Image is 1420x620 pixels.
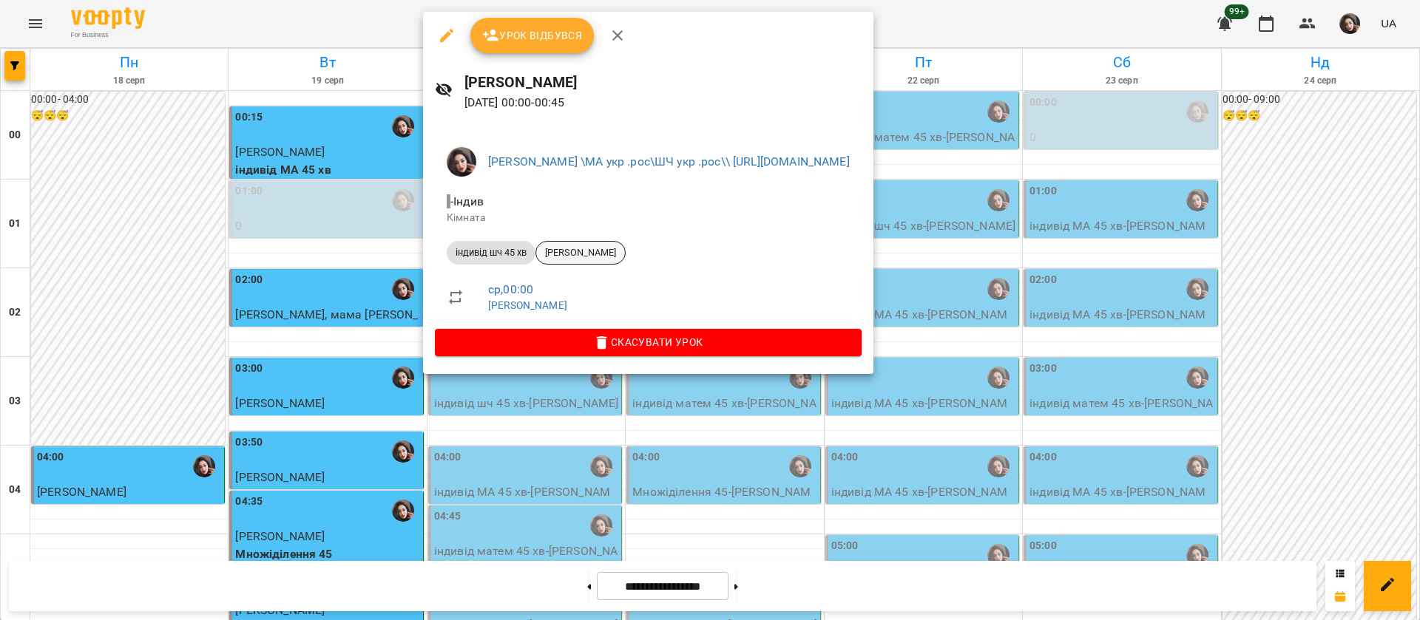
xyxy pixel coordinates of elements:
span: Скасувати Урок [447,333,850,351]
a: [PERSON_NAME] [488,299,567,311]
span: Урок відбувся [482,27,583,44]
div: [PERSON_NAME] [535,241,626,265]
span: індивід шч 45 хв [447,246,535,259]
p: [DATE] 00:00 - 00:45 [464,94,862,112]
span: [PERSON_NAME] [536,246,625,259]
span: - Індив [447,194,487,208]
button: Урок відбувся [470,18,595,53]
a: ср , 00:00 [488,282,533,296]
p: Кімната [447,211,850,225]
button: Скасувати Урок [435,329,862,355]
h6: [PERSON_NAME] [464,71,862,94]
a: [PERSON_NAME] \МА укр .рос\ШЧ укр .рос\\ [URL][DOMAIN_NAME] [488,154,850,168]
img: 415cf204168fa55e927162f296ff3726.jpg [447,147,476,177]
